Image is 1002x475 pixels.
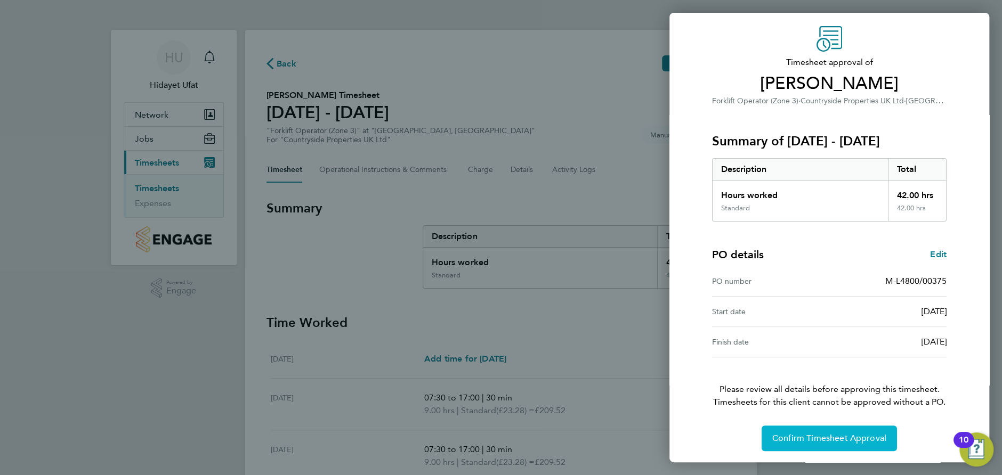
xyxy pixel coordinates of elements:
span: · [904,96,906,105]
div: Start date [712,305,829,318]
div: Finish date [712,335,829,348]
div: 42.00 hrs [888,181,947,204]
span: Edit [930,249,947,259]
div: Hours worked [713,181,888,204]
span: · [798,96,801,105]
span: Countryside Properties UK Ltd [801,96,904,105]
span: [PERSON_NAME] [712,73,947,94]
a: Edit [930,248,947,261]
button: Open Resource Center, 10 new notifications [959,432,993,466]
span: Confirm Timesheet Approval [772,433,886,444]
div: Standard [721,204,750,212]
div: 42.00 hrs [888,204,947,221]
h3: Summary of [DATE] - [DATE] [712,133,947,150]
span: M-L4800/00375 [885,276,947,286]
h4: PO details [712,247,764,262]
span: Forklift Operator (Zone 3) [712,96,798,105]
div: Description [713,159,888,180]
div: Total [888,159,947,180]
button: Confirm Timesheet Approval [762,425,897,451]
p: Please review all details before approving this timesheet. [699,357,959,408]
span: Timesheets for this client cannot be approved without a PO. [699,396,959,408]
span: Timesheet approval of [712,56,947,69]
div: Summary of 25 - 31 Aug 2025 [712,158,947,222]
div: [DATE] [829,305,947,318]
div: PO number [712,275,829,288]
div: 10 [959,440,968,454]
div: [DATE] [829,335,947,348]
